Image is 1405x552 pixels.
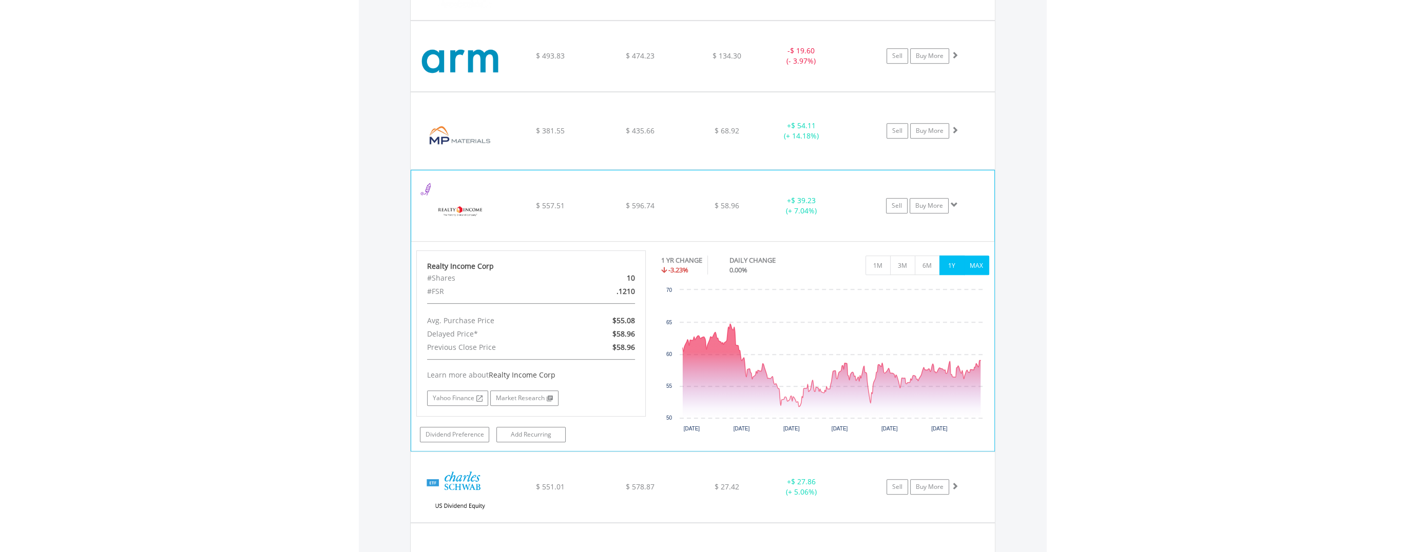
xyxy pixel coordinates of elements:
img: EQU.US.ARM.png [416,34,504,89]
span: $ 435.66 [626,126,655,135]
a: Sell [887,123,908,139]
span: $ 27.42 [715,482,739,491]
span: $ 134.30 [713,51,741,61]
span: $ 381.55 [535,126,564,135]
a: Dividend Preference [420,427,489,442]
span: $ 54.11 [791,121,816,130]
span: $58.96 [612,329,635,339]
text: 55 [666,383,672,389]
div: Previous Close Price [419,341,568,354]
a: Buy More [910,479,949,495]
a: Market Research [490,390,559,406]
div: DAILY CHANGE [729,255,812,265]
button: 1M [865,255,891,275]
text: [DATE] [832,426,848,431]
img: EQU.US.SCHD.png [416,465,504,520]
button: MAX [964,255,989,275]
img: EQU.US.MP.png [416,105,504,167]
div: 1 YR CHANGE [661,255,702,265]
a: Add Recurring [496,427,566,442]
a: Sell [887,48,908,64]
button: 6M [915,255,940,275]
text: 65 [666,320,672,325]
div: #FSR [419,285,568,298]
div: .1210 [568,285,643,298]
a: Sell [886,198,908,213]
text: 70 [666,287,672,293]
div: - (- 3.97%) [763,46,840,66]
span: -3.23% [668,265,688,274]
span: $ 19.60 [790,46,815,55]
text: [DATE] [734,426,750,431]
div: #Shares [419,271,568,285]
span: $ 551.01 [535,482,564,491]
div: Learn more about [427,370,636,380]
span: $ 557.51 [536,201,565,210]
div: + (+ 7.04%) [762,195,839,216]
button: 3M [890,255,915,275]
span: $58.96 [612,342,635,352]
span: $ 58.96 [715,201,739,210]
span: $ 493.83 [535,51,564,61]
span: $ 68.92 [715,126,739,135]
img: EQU.US.O.png [416,183,505,239]
text: [DATE] [783,426,800,431]
span: $55.08 [612,316,635,325]
span: $ 27.86 [791,477,816,486]
text: [DATE] [881,426,898,431]
div: Avg. Purchase Price [419,314,568,327]
div: 10 [568,271,643,285]
div: + (+ 14.18%) [763,121,840,141]
div: Delayed Price* [419,327,568,341]
text: 60 [666,351,672,357]
span: $ 596.74 [626,201,655,210]
text: [DATE] [684,426,700,431]
div: Chart. Highcharts interactive chart. [661,285,989,439]
a: Sell [887,479,908,495]
button: 1Y [939,255,965,275]
text: [DATE] [931,426,948,431]
div: + (+ 5.06%) [763,477,840,497]
a: Buy More [910,198,949,213]
svg: Interactive chart [661,285,989,439]
div: Realty Income Corp [427,261,636,271]
a: Buy More [910,48,949,64]
span: $ 39.23 [791,195,815,205]
a: Yahoo Finance [427,390,488,406]
a: Buy More [910,123,949,139]
span: Realty Income Corp [489,370,555,380]
span: $ 578.87 [626,482,655,491]
span: $ 474.23 [626,51,655,61]
text: 50 [666,415,672,421]
span: 0.00% [729,265,747,274]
